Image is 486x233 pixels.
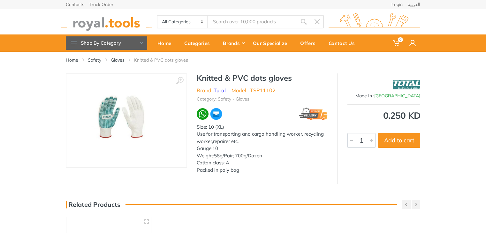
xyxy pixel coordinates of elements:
a: Home [66,57,78,63]
li: Category: Safety - Gloves [197,96,249,102]
input: Site search [208,15,297,28]
button: Shop By Category [66,36,147,50]
a: Total [214,87,226,94]
h3: Related Products [66,201,120,208]
li: Knitted & PVC dots gloves [134,57,198,63]
div: Our Specialize [248,36,296,50]
a: 0 [389,34,405,52]
div: Categories [180,36,218,50]
div: Contact Us [324,36,363,50]
a: العربية [408,2,420,7]
img: ma.webp [210,108,223,120]
a: Login [391,2,403,7]
img: royal.tools Logo [61,13,152,31]
a: Gloves [111,57,125,63]
div: Size: 10 (XL) Use for transporting and cargo handling worker, recycling worker,repairer etc. Gaug... [197,124,328,174]
a: Home [153,34,180,52]
button: Add to cart [378,133,420,148]
li: Brand : [197,86,226,94]
img: Total [393,77,420,93]
h1: Knitted & PVC dots gloves [197,73,328,83]
img: royal.tools Logo [329,13,420,31]
a: Categories [180,34,218,52]
div: Home [153,36,180,50]
div: Made In : [347,93,420,99]
img: Royal Tools - Knitted & PVC dots gloves [76,80,177,161]
span: 0 [398,37,403,42]
li: Model : TSP11102 [232,86,276,94]
select: Category [157,16,208,28]
div: 0.250 KD [347,111,420,120]
a: Contacts [66,2,84,7]
div: Offers [296,36,324,50]
a: Track Order [89,2,113,7]
a: Safety [88,57,101,63]
span: [GEOGRAPHIC_DATA] [374,93,420,99]
img: wa.webp [197,108,209,120]
a: Our Specialize [248,34,296,52]
a: Offers [296,34,324,52]
a: Contact Us [324,34,363,52]
div: Brands [218,36,248,50]
img: express.png [299,108,328,120]
nav: breadcrumb [66,57,420,63]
